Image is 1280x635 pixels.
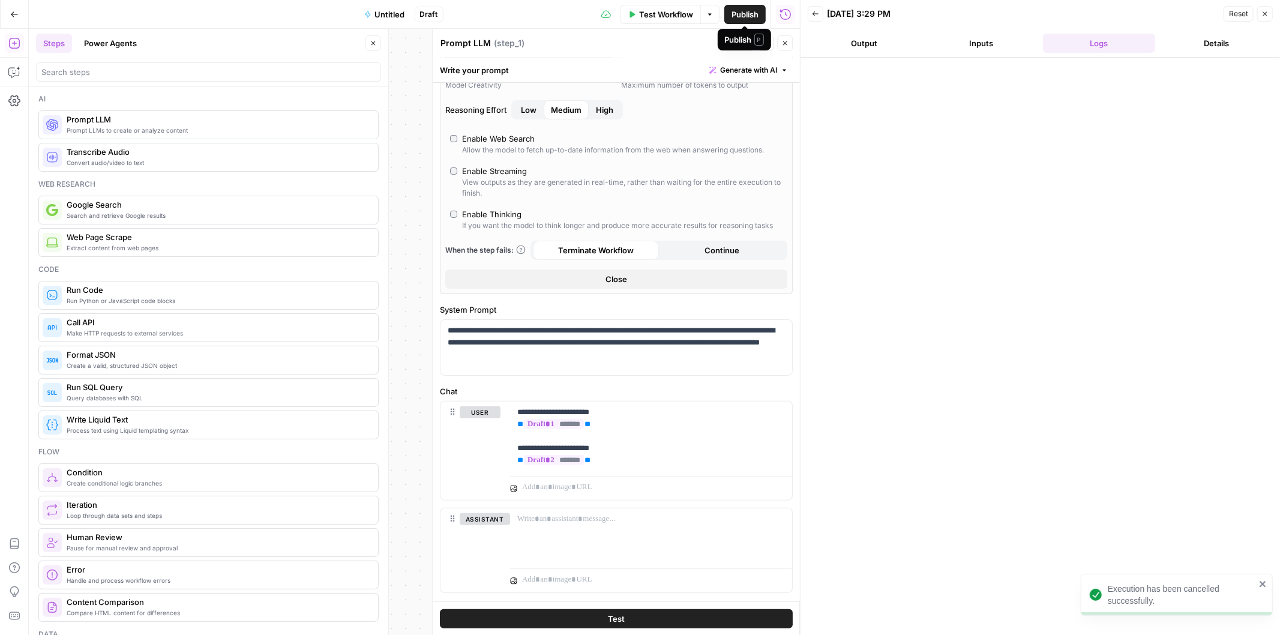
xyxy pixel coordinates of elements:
[1043,34,1156,53] button: Logs
[67,316,368,328] span: Call API
[440,402,500,500] div: user
[67,478,368,488] span: Create conditional logic branches
[67,361,368,370] span: Create a valid, structured JSON object
[67,158,368,167] span: Convert audio/video to text
[445,269,787,289] button: Close
[1108,583,1255,607] div: Execution has been cancelled successfully.
[462,133,535,145] div: Enable Web Search
[1160,34,1273,53] button: Details
[67,381,368,393] span: Run SQL Query
[67,296,368,305] span: Run Python or JavaScript code blocks
[67,543,368,553] span: Pause for manual review and approval
[639,8,693,20] span: Test Workflow
[375,8,405,20] span: Untitled
[608,613,625,625] span: Test
[67,531,368,543] span: Human Review
[494,37,524,49] span: ( step_1 )
[445,245,526,256] a: When the step fails:
[605,273,627,285] span: Close
[67,414,368,426] span: Write Liquid Text
[433,58,800,82] div: Write your prompt
[462,220,773,231] div: If you want the model to think longer and produce more accurate results for reasoning tasks
[440,385,793,397] label: Chat
[440,37,491,49] textarea: Prompt LLM
[36,34,72,53] button: Steps
[77,34,144,53] button: Power Agents
[67,125,368,135] span: Prompt LLMs to create or analyze content
[67,564,368,576] span: Error
[38,179,379,190] div: Web research
[659,241,785,260] button: Continue
[445,100,787,119] label: Reasoning Effort
[724,5,766,24] button: Publish
[462,145,764,155] div: Allow the model to fetch up-to-date information from the web when answering questions.
[450,167,457,175] input: Enable StreamingView outputs as they are generated in real-time, rather than waiting for the enti...
[514,100,544,119] button: Reasoning EffortMediumHigh
[754,34,764,46] span: P
[67,349,368,361] span: Format JSON
[620,5,700,24] button: Test Workflow
[67,113,368,125] span: Prompt LLM
[67,499,368,511] span: Iteration
[450,135,457,142] input: Enable Web SearchAllow the model to fetch up-to-date information from the web when answering ques...
[440,304,793,316] label: System Prompt
[925,34,1038,53] button: Inputs
[440,609,793,628] button: Test
[67,146,368,158] span: Transcribe Audio
[1224,6,1254,22] button: Reset
[420,9,438,20] span: Draft
[67,328,368,338] span: Make HTTP requests to external services
[460,406,500,418] button: user
[462,177,783,199] div: View outputs as they are generated in real-time, rather than waiting for the entire execution to ...
[41,66,376,78] input: Search steps
[596,104,613,116] span: High
[521,104,536,116] span: Low
[460,513,510,525] button: assistant
[440,508,500,592] div: assistant
[445,80,611,91] div: Model Creativity
[1259,579,1267,589] button: close
[357,5,412,24] button: Untitled
[589,100,620,119] button: Reasoning EffortLowMedium
[705,244,739,256] span: Continue
[462,208,521,220] div: Enable Thinking
[67,393,368,403] span: Query databases with SQL
[705,62,793,78] button: Generate with AI
[808,34,921,53] button: Output
[1229,8,1248,19] span: Reset
[67,211,368,220] span: Search and retrieve Google results
[67,231,368,243] span: Web Page Scrape
[462,165,527,177] div: Enable Streaming
[725,34,764,46] div: Publish
[621,80,787,91] div: Maximum number of tokens to output
[450,211,457,218] input: Enable ThinkingIf you want the model to think longer and produce more accurate results for reason...
[720,65,777,76] span: Generate with AI
[38,264,379,275] div: Code
[732,8,759,20] span: Publish
[38,447,379,457] div: Flow
[551,104,581,116] span: Medium
[67,576,368,585] span: Handle and process workflow errors
[67,596,368,608] span: Content Comparison
[67,243,368,253] span: Extract content from web pages
[67,511,368,520] span: Loop through data sets and steps
[558,244,634,256] span: Terminate Workflow
[67,426,368,435] span: Process text using Liquid templating syntax
[67,284,368,296] span: Run Code
[38,94,379,104] div: Ai
[67,199,368,211] span: Google Search
[67,466,368,478] span: Condition
[67,608,368,618] span: Compare HTML content for differences
[46,601,58,613] img: vrinnnclop0vshvmafd7ip1g7ohf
